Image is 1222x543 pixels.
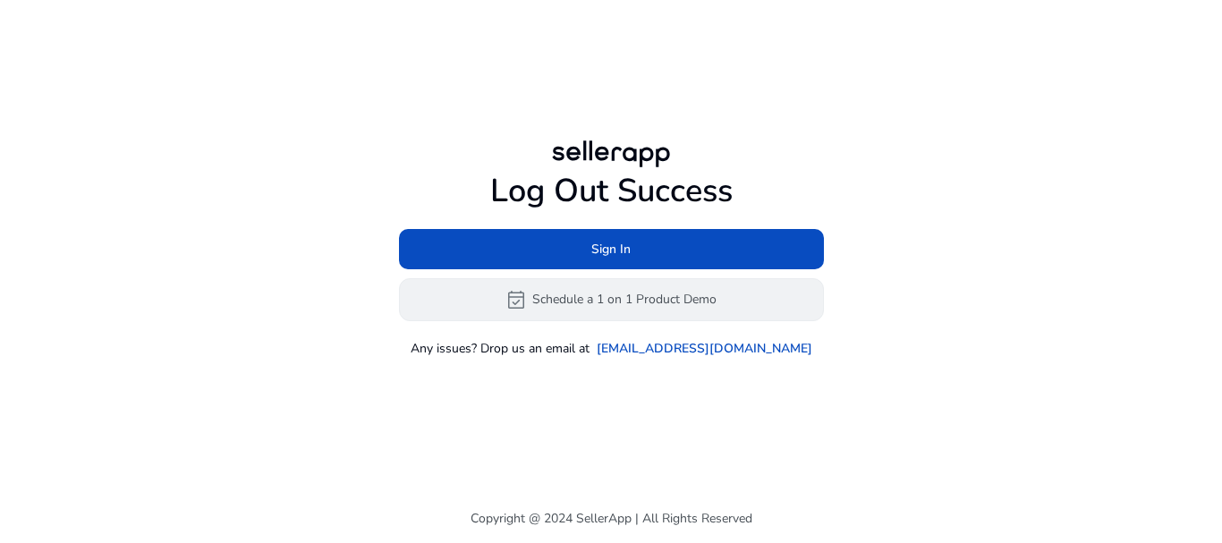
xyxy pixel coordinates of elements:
h1: Log Out Success [399,172,824,210]
span: Sign In [591,240,631,259]
p: Any issues? Drop us an email at [411,339,590,358]
button: event_availableSchedule a 1 on 1 Product Demo [399,278,824,321]
button: Sign In [399,229,824,269]
a: [EMAIL_ADDRESS][DOMAIN_NAME] [597,339,812,358]
span: event_available [505,289,527,310]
